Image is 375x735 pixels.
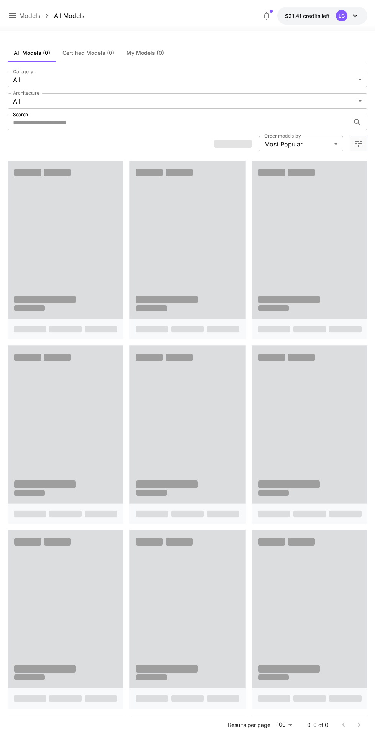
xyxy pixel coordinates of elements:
[307,721,328,729] p: 0–0 of 0
[13,90,39,96] label: Architecture
[277,7,367,25] button: $21.41254LC
[19,11,40,20] a: Models
[13,75,355,84] span: All
[62,49,114,56] span: Certified Models (0)
[285,12,330,20] div: $21.41254
[354,139,363,149] button: Open more filters
[303,13,330,19] span: credits left
[14,49,50,56] span: All Models (0)
[54,11,84,20] a: All Models
[13,111,28,118] label: Search
[264,133,301,139] label: Order models by
[264,140,331,149] span: Most Popular
[228,721,270,729] p: Results per page
[13,68,33,75] label: Category
[273,719,295,730] div: 100
[13,97,355,106] span: All
[126,49,164,56] span: My Models (0)
[285,13,303,19] span: $21.41
[19,11,84,20] nav: breadcrumb
[336,10,347,21] div: LC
